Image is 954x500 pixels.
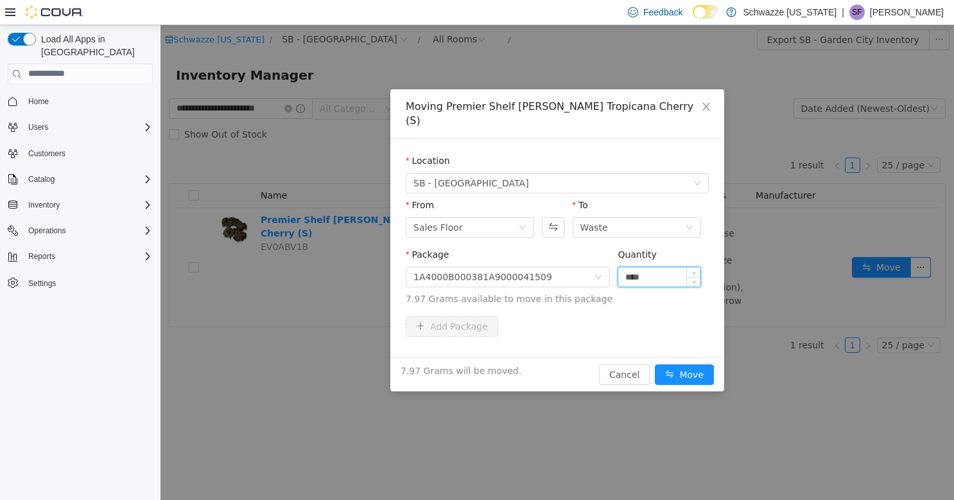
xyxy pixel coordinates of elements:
[23,120,153,135] span: Users
[28,278,56,289] span: Settings
[23,94,54,109] a: Home
[381,192,404,213] button: Swap
[412,175,428,185] label: To
[253,242,392,262] div: 1A4000B000381A9000041509
[26,6,83,19] img: Cova
[23,249,60,264] button: Reports
[23,172,60,187] button: Catalog
[8,87,153,326] nav: Complex example
[458,242,540,262] input: Quantity
[494,339,553,360] button: icon: swapMove
[36,33,153,58] span: Load All Apps in [GEOGRAPHIC_DATA]
[23,223,153,238] span: Operations
[531,246,535,250] i: icon: up
[852,4,862,20] span: SF
[438,339,489,360] button: Cancel
[23,249,153,264] span: Reports
[531,255,535,260] i: icon: down
[245,130,290,141] label: Location
[23,274,153,290] span: Settings
[253,193,302,212] div: Sales Floor
[28,251,55,262] span: Reports
[28,200,60,210] span: Inventory
[23,120,53,135] button: Users
[23,93,153,109] span: Home
[28,122,48,132] span: Users
[526,242,540,252] span: Increase Value
[842,4,844,20] p: |
[23,276,61,291] a: Settings
[3,118,158,136] button: Users
[743,4,837,20] p: Schwazze [US_STATE]
[28,174,55,184] span: Catalog
[525,199,533,208] i: icon: down
[528,64,564,100] button: Close
[3,92,158,111] button: Home
[849,4,865,20] div: Skyler Franke
[253,148,369,168] span: SB - Garden City
[23,146,71,161] a: Customers
[23,223,71,238] button: Operations
[23,172,153,187] span: Catalog
[245,224,288,235] label: Package
[245,267,548,281] span: 7.97 Grams available to move in this package
[3,273,158,292] button: Settings
[420,193,447,212] div: Waste
[358,199,366,208] i: icon: down
[245,175,273,185] label: From
[870,4,944,20] p: [PERSON_NAME]
[28,96,49,107] span: Home
[3,170,158,188] button: Catalog
[23,197,65,213] button: Inventory
[541,76,551,87] i: icon: close
[245,75,548,103] div: Moving Premier Shelf [PERSON_NAME] Tropicana Cherry (S)
[23,145,153,161] span: Customers
[3,196,158,214] button: Inventory
[3,222,158,240] button: Operations
[3,144,158,163] button: Customers
[28,148,65,159] span: Customers
[526,252,540,262] span: Decrease Value
[3,247,158,265] button: Reports
[457,224,496,235] label: Quantity
[693,5,720,19] input: Dark Mode
[28,226,66,236] span: Operations
[643,6,682,19] span: Feedback
[245,291,338,312] button: icon: plusAdd Package
[240,339,361,353] span: 7.97 Grams will be moved.
[434,248,442,257] i: icon: down
[533,154,541,163] i: icon: down
[23,197,153,213] span: Inventory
